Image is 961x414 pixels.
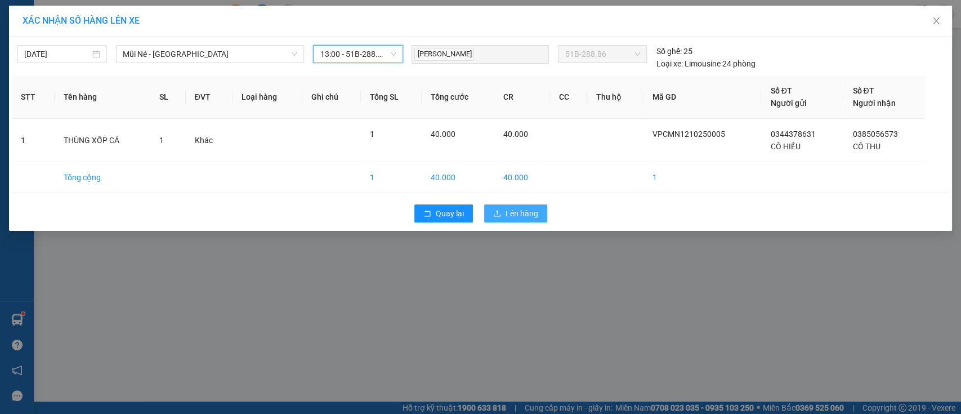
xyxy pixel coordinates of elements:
[12,119,55,162] td: 1
[587,75,643,119] th: Thu hộ
[6,61,78,73] li: VP VP chợ Mũi Né
[656,57,755,70] div: Limousine 24 phòng
[55,162,151,193] td: Tổng cộng
[159,136,164,145] span: 1
[852,142,880,151] span: CÔ THU
[550,75,587,119] th: CC
[656,45,692,57] div: 25
[852,99,895,108] span: Người nhận
[770,142,800,151] span: CÔ HIẾU
[770,130,815,139] span: 0344378631
[494,75,550,119] th: CR
[6,6,163,48] li: Nam Hải Limousine
[6,75,14,83] span: environment
[565,46,640,63] span: 51B-288.86
[24,48,90,60] input: 12/10/2025
[852,130,897,139] span: 0385056573
[370,130,374,139] span: 1
[302,75,361,119] th: Ghi chú
[361,162,422,193] td: 1
[656,45,681,57] span: Số ghế:
[770,86,792,95] span: Số ĐT
[150,75,186,119] th: SL
[6,6,45,45] img: logo.jpg
[770,99,806,108] span: Người gửi
[920,6,952,37] button: Close
[414,204,473,222] button: rollbackQuay lại
[291,51,298,57] span: down
[506,207,538,220] span: Lên hàng
[422,162,494,193] td: 40.000
[431,130,455,139] span: 40.000
[503,130,528,139] span: 40.000
[643,162,762,193] td: 1
[932,16,941,25] span: close
[414,48,473,61] span: [PERSON_NAME]
[436,207,464,220] span: Quay lại
[55,119,151,162] td: THÙNG XỐP CÁ
[320,46,396,63] span: 13:00 - 51B-288.86
[656,57,682,70] span: Loại xe:
[652,130,725,139] span: VPCMN1210250005
[361,75,422,119] th: Tổng SL
[186,119,233,162] td: Khác
[186,75,233,119] th: ĐVT
[55,75,151,119] th: Tên hàng
[233,75,302,119] th: Loại hàng
[484,204,547,222] button: uploadLên hàng
[12,75,55,119] th: STT
[493,210,501,219] span: upload
[78,61,150,98] li: VP VP [PERSON_NAME] Lão
[852,86,874,95] span: Số ĐT
[494,162,550,193] td: 40.000
[422,75,494,119] th: Tổng cước
[643,75,762,119] th: Mã GD
[123,46,297,63] span: Mũi Né - Sài Gòn
[423,210,431,219] span: rollback
[23,15,140,26] span: XÁC NHẬN SỐ HÀNG LÊN XE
